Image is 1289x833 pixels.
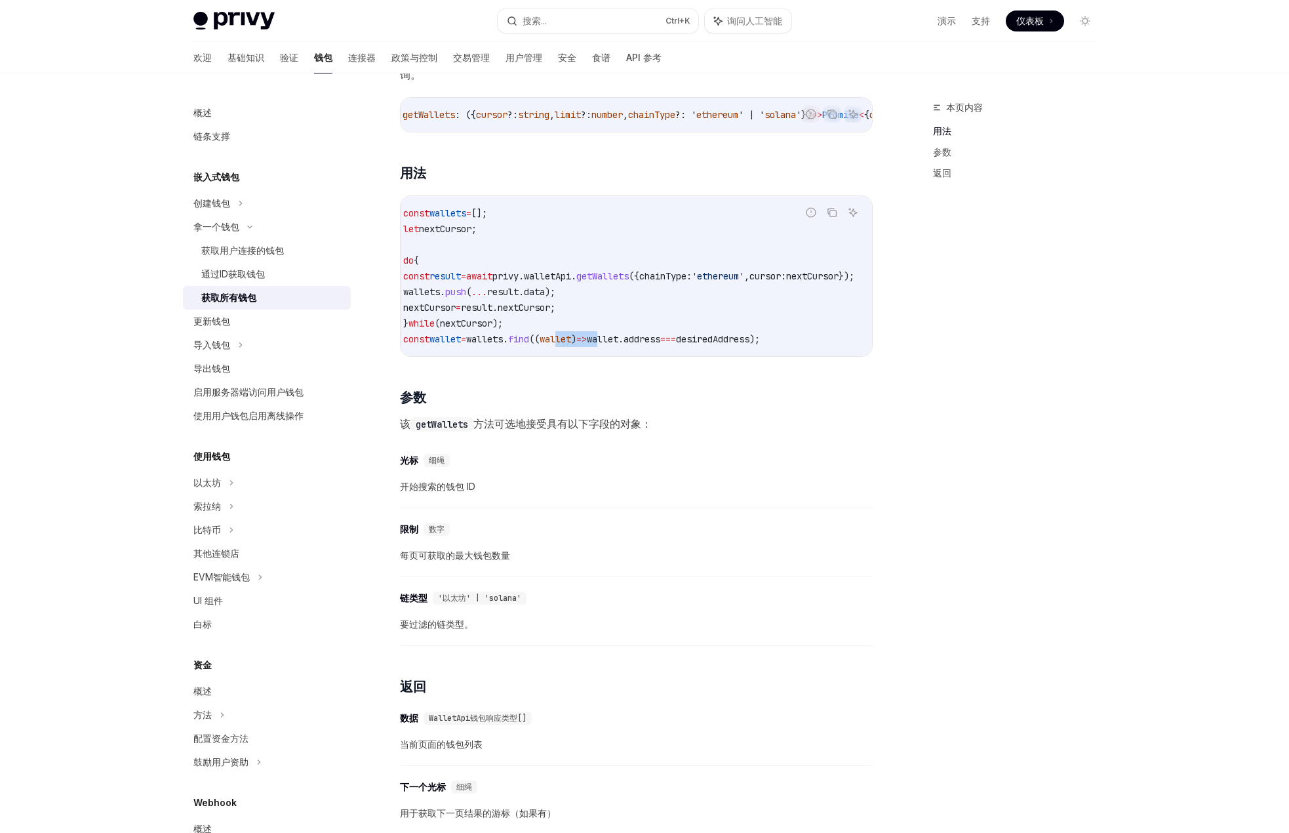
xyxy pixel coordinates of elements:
[466,270,492,282] span: await
[749,270,786,282] span: cursor:
[592,52,610,63] font: 食谱
[193,595,223,606] font: UI 组件
[571,270,576,282] span: .
[400,455,418,466] font: 光标
[744,270,749,282] span: ,
[492,317,503,329] span: );
[796,109,812,121] span: '})
[193,709,212,720] font: 方法
[183,101,351,125] a: 概述
[403,207,429,219] span: const
[518,109,549,121] span: string
[193,571,250,582] font: EVM智能钱包
[461,270,466,282] span: =
[738,109,764,121] span: ' | '
[201,245,284,256] font: 获取用户连接的钱包
[466,286,471,298] span: (
[822,109,859,121] span: Promise
[183,727,351,750] a: 配置资金方法
[473,417,652,430] font: 方法可选地接受具有以下字段的对象：
[183,310,351,333] a: 更新钱包
[453,52,490,63] font: 交易管理
[592,42,610,73] a: 食谱
[193,52,212,63] font: 欢迎
[540,333,571,345] span: wallet
[183,357,351,380] a: 导出钱包
[523,15,547,26] font: 搜索...
[429,207,466,219] span: wallets
[391,52,437,63] font: 政策与控制
[519,286,524,298] span: .
[498,302,550,314] span: nextCursor
[456,302,461,314] span: =
[1075,10,1096,31] button: 切换暗模式
[400,739,483,750] font: 当前页面的钱包列表
[466,207,471,219] span: =
[1016,15,1044,26] font: 仪表板
[629,270,639,282] span: ({
[183,589,351,613] a: UI 组件
[524,270,571,282] span: walletApi
[933,167,951,178] font: 返回
[492,302,498,314] span: .
[280,52,298,63] font: 验证
[193,315,230,327] font: 更新钱包
[400,417,410,430] font: 该
[581,109,591,121] span: ?:
[429,455,445,466] font: 细绳
[193,659,212,670] font: 资金
[675,109,696,121] span: ?: '
[839,270,854,282] span: });
[498,9,698,33] button: 搜索...Ctrl+K
[628,109,675,121] span: chainType
[193,619,212,630] font: 白标
[429,524,445,535] font: 数字
[555,109,581,121] span: limit
[844,204,862,221] button: 询问人工智能
[933,121,1106,142] a: 用法
[692,270,744,282] span: 'ethereum'
[400,550,510,561] font: 每页可获取的最大钱包数量
[445,286,466,298] span: push
[471,207,487,219] span: [];
[193,797,237,808] font: Webhook
[410,417,473,432] code: getWallets
[314,52,332,63] font: 钱包
[749,333,760,345] span: );
[803,204,820,221] button: 报告错误代码
[183,542,351,565] a: 其他连锁店
[487,286,519,298] span: result
[314,42,332,73] a: 钱包
[193,410,304,421] font: 使用用户钱包启用离线操作
[193,12,275,30] img: 灯光标志
[183,380,351,404] a: 启用服务器端访问用户钱包
[696,109,738,121] span: ethereum
[400,592,427,604] font: 链类型
[403,317,408,329] span: }
[193,500,221,512] font: 索拉纳
[400,712,418,724] font: 数据
[529,333,540,345] span: ((
[823,106,841,123] button: 复制代码块中的内容
[438,593,521,603] font: '以太坊' | 'solana'
[508,333,529,345] span: find
[193,685,212,697] font: 概述
[193,548,239,559] font: 其他连锁店
[626,42,662,73] a: API 参考
[403,302,456,314] span: nextCursor
[193,386,304,397] font: 启用服务器端访问用户钱包
[193,339,230,350] font: 导入钱包
[550,302,555,314] span: ;
[348,42,376,73] a: 连接器
[183,286,351,310] a: 获取所有钱包
[193,221,239,232] font: 拿一个钱包
[455,109,476,121] span: : ({
[403,270,429,282] span: const
[403,286,440,298] span: wallets
[193,363,230,374] font: 导出钱包
[461,302,492,314] span: result
[456,782,472,792] font: 细绳
[193,42,212,73] a: 欢迎
[519,270,524,282] span: .
[400,781,446,793] font: 下一个光标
